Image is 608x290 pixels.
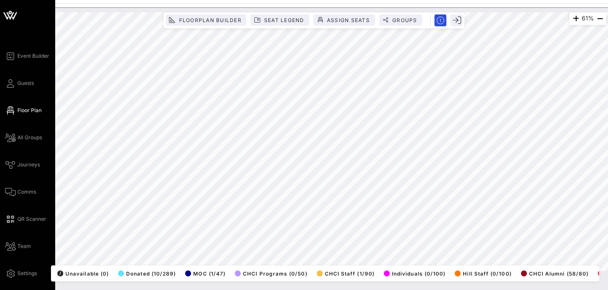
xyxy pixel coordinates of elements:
span: Team [17,242,31,250]
span: MOC (1/47) [185,270,225,277]
span: Assign Seats [327,17,370,23]
span: Groups [392,17,417,23]
button: Seat Legend [251,14,310,25]
span: CHCI Alumni (58/80) [521,270,588,277]
span: CHCI Programs (0/50) [235,270,307,277]
a: Event Builder [5,51,49,61]
a: Team [5,241,31,251]
a: All Groups [5,132,42,143]
div: 61% [569,12,606,25]
span: Donated (10/289) [118,270,176,277]
span: CHCI Staff (1/90) [317,270,374,277]
span: Settings [17,270,37,277]
span: All Groups [17,134,42,141]
a: QR Scanner [5,214,46,224]
button: Hill Staff (0/100) [452,267,511,279]
span: Individuals (0/100) [384,270,445,277]
a: Journeys [5,160,40,170]
button: MOC (1/47) [183,267,225,279]
span: QR Scanner [17,215,46,223]
span: Hill Staff (0/100) [455,270,511,277]
button: Individuals (0/100) [381,267,445,279]
span: Journeys [17,161,40,169]
a: Settings [5,268,37,279]
span: Event Builder [17,52,49,60]
button: /Unavailable (0) [55,267,109,279]
button: CHCI Staff (1/90) [314,267,374,279]
a: Floor Plan [5,105,42,115]
span: Unavailable (0) [57,270,109,277]
button: CHCI Programs (0/50) [232,267,307,279]
span: Floor Plan [17,107,42,114]
button: CHCI Alumni (58/80) [518,267,588,279]
a: Comms [5,187,36,197]
div: / [57,270,63,276]
span: Comms [17,188,36,196]
button: Groups [379,14,422,25]
a: Guests [5,78,34,88]
button: Assign Seats [314,14,375,25]
span: Floorplan Builder [178,17,241,23]
span: Seat Legend [264,17,304,23]
button: Floorplan Builder [166,14,246,25]
span: Guests [17,79,34,87]
button: Donated (10/289) [115,267,176,279]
